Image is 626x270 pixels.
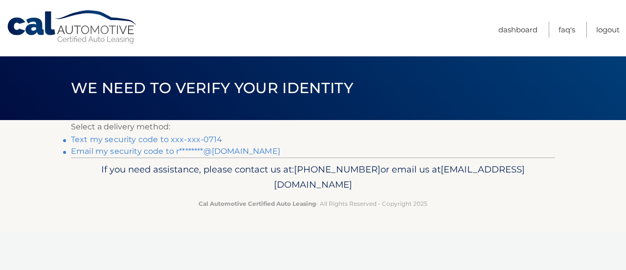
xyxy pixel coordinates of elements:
[71,135,222,144] a: Text my security code to xxx-xxx-0714
[71,79,353,97] span: We need to verify your identity
[77,162,549,193] p: If you need assistance, please contact us at: or email us at
[596,22,620,38] a: Logout
[71,120,555,134] p: Select a delivery method:
[6,10,138,45] a: Cal Automotive
[77,198,549,209] p: - All Rights Reserved - Copyright 2025
[71,147,280,156] a: Email my security code to r********@[DOMAIN_NAME]
[559,22,575,38] a: FAQ's
[294,164,380,175] span: [PHONE_NUMBER]
[498,22,537,38] a: Dashboard
[199,200,316,207] strong: Cal Automotive Certified Auto Leasing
